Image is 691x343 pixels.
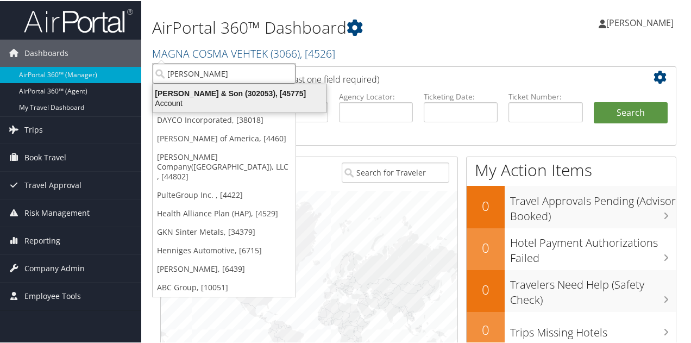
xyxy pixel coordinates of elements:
[24,143,66,170] span: Book Travel
[467,269,676,311] a: 0Travelers Need Help (Safety Check)
[606,16,674,28] span: [PERSON_NAME]
[467,185,676,227] a: 0Travel Approvals Pending (Advisor Booked)
[153,203,296,222] a: Health Alliance Plan (HAP), [4529]
[467,196,505,214] h2: 0
[24,254,85,281] span: Company Admin
[153,110,296,128] a: DAYCO Incorporated, [38018]
[467,320,505,338] h2: 0
[24,115,43,142] span: Trips
[152,15,507,38] h1: AirPortal 360™ Dashboard
[510,187,676,223] h3: Travel Approvals Pending (Advisor Booked)
[275,72,379,84] span: (at least one field required)
[339,90,413,101] label: Agency Locator:
[24,7,133,33] img: airportal-logo.png
[153,259,296,277] a: [PERSON_NAME], [6439]
[300,45,335,60] span: , [ 4526 ]
[467,158,676,180] h1: My Action Items
[153,63,296,83] input: Search Accounts
[24,226,60,253] span: Reporting
[147,97,332,107] div: Account
[594,101,668,123] button: Search
[152,45,335,60] a: MAGNA COSMA VEHTEK
[424,90,498,101] label: Ticketing Date:
[467,227,676,269] a: 0Hotel Payment Authorizations Failed
[24,171,81,198] span: Travel Approval
[271,45,300,60] span: ( 3066 )
[467,238,505,256] h2: 0
[153,277,296,296] a: ABC Group, [10051]
[342,161,449,182] input: Search for Traveler
[508,90,582,101] label: Ticket Number:
[147,88,332,97] div: [PERSON_NAME] & Son (302053), [45775]
[24,39,68,66] span: Dashboards
[24,282,81,309] span: Employee Tools
[467,279,505,298] h2: 0
[24,198,90,226] span: Risk Management
[169,67,625,86] h2: Airtinerary Lookup
[153,240,296,259] a: Henniges Automotive, [6715]
[510,229,676,265] h3: Hotel Payment Authorizations Failed
[599,5,684,38] a: [PERSON_NAME]
[153,222,296,240] a: GKN Sinter Metals, [34379]
[153,185,296,203] a: PulteGroup Inc. , [4422]
[153,147,296,185] a: [PERSON_NAME] Company([GEOGRAPHIC_DATA]), LLC , [44802]
[153,128,296,147] a: [PERSON_NAME] of America, [4460]
[510,319,676,339] h3: Trips Missing Hotels
[510,271,676,307] h3: Travelers Need Help (Safety Check)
